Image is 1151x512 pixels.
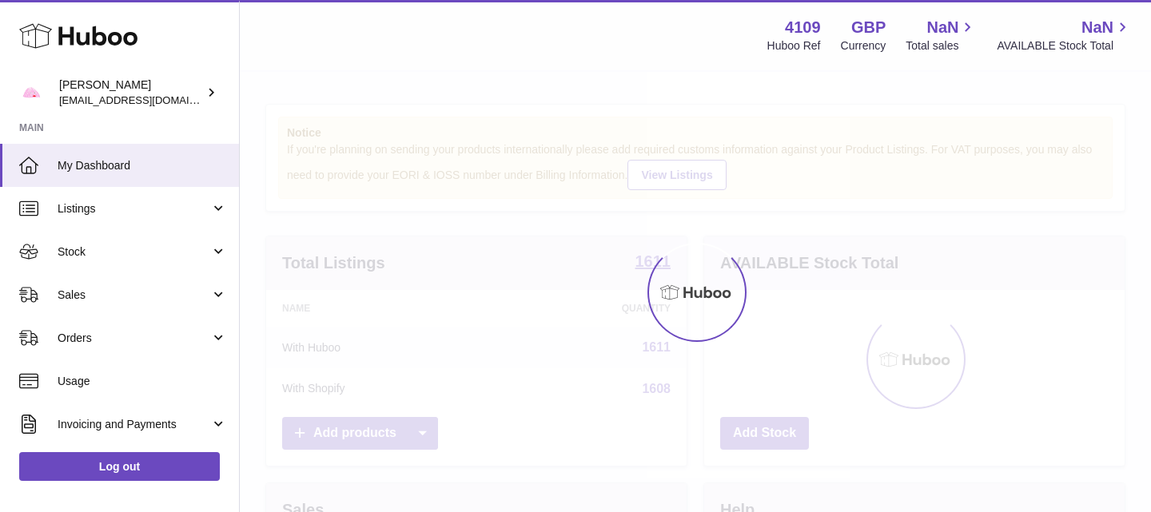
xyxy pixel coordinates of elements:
span: Total sales [906,38,977,54]
strong: GBP [851,17,886,38]
div: Currency [841,38,886,54]
span: Invoicing and Payments [58,417,210,432]
span: NaN [1081,17,1113,38]
a: NaN AVAILABLE Stock Total [997,17,1132,54]
a: Log out [19,452,220,481]
div: [PERSON_NAME] [59,77,203,108]
span: Stock [58,244,210,260]
span: AVAILABLE Stock Total [997,38,1132,54]
span: Listings [58,201,210,216]
span: Sales [58,288,210,303]
strong: 4109 [785,17,821,38]
a: NaN Total sales [906,17,977,54]
span: Orders [58,331,210,346]
img: hello@limpetstore.com [19,81,43,105]
span: [EMAIL_ADDRESS][DOMAIN_NAME] [59,93,235,106]
span: NaN [926,17,958,38]
span: My Dashboard [58,158,227,173]
div: Huboo Ref [767,38,821,54]
span: Usage [58,374,227,389]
